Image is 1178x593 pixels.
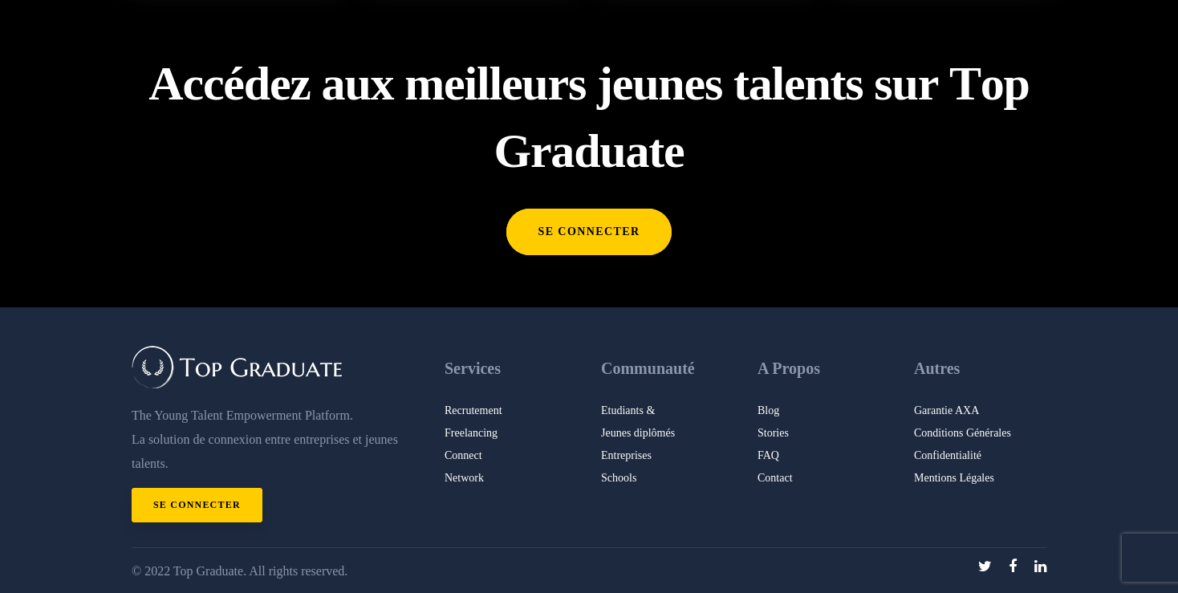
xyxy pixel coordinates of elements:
[506,209,672,255] a: Se connecter
[445,357,501,380] span: Services
[648,117,664,185] span: t
[132,488,262,522] a: Se Connecter
[132,559,577,583] p: © 2022 Top Graduate. All rights reserved.
[344,50,370,117] span: u
[981,50,1004,117] span: o
[550,117,574,185] span: a
[599,117,625,185] span: u
[477,50,489,117] span: l
[371,50,394,117] span: x
[270,50,290,117] span: e
[914,357,960,380] span: Autres
[949,50,981,117] span: T
[445,445,577,467] a: Connect
[664,117,684,185] span: e
[632,50,658,117] span: u
[626,117,649,185] span: a
[132,404,420,476] p: The Young Talent Empowerment Platform. La solution de connexion entre entreprises et jeunes talents.
[804,50,830,117] span: n
[874,50,892,117] span: s
[845,50,863,117] span: s
[182,50,202,117] span: c
[203,50,223,117] span: c
[684,50,704,117] span: e
[758,445,890,467] a: FAQ
[758,357,820,380] span: A Propos
[522,50,547,117] span: u
[914,422,1046,445] a: Conditions Générales
[758,400,890,422] a: Blog
[597,50,612,117] span: j
[1004,50,1030,117] span: p
[148,50,182,117] span: A
[244,50,270,117] span: d
[601,467,733,489] a: Schools
[502,50,522,117] span: e
[530,117,550,185] span: r
[1098,516,1178,593] iframe: Chat Widget
[914,400,1046,422] a: Garantie AXA
[601,400,733,445] a: Etudiants &Jeunes diplômés
[918,50,938,117] span: r
[445,467,577,489] a: Network
[290,50,310,117] span: z
[771,50,783,117] span: l
[914,445,1046,467] a: Confidentialité
[464,50,476,117] span: i
[568,50,586,117] span: s
[1098,516,1178,593] div: Widget de chat
[444,50,464,117] span: e
[322,50,345,117] span: a
[758,467,890,489] a: Contact
[601,357,695,380] span: Communauté
[153,496,241,514] span: Se Connecter
[489,50,501,117] span: l
[705,50,722,117] span: s
[574,117,599,185] span: d
[612,50,632,117] span: e
[914,467,1046,489] a: Mentions Légales
[538,221,640,242] span: Se connecter
[548,50,568,117] span: r
[658,50,684,117] span: n
[601,445,733,467] a: Entreprises
[784,50,804,117] span: e
[758,422,890,445] a: Stories
[831,50,846,117] span: t
[494,117,530,185] span: G
[445,422,577,445] a: Freelancing
[404,50,444,117] span: m
[892,50,917,117] span: u
[445,400,577,422] a: Recrutement
[733,50,749,117] span: t
[749,50,772,117] span: a
[223,50,243,117] span: é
